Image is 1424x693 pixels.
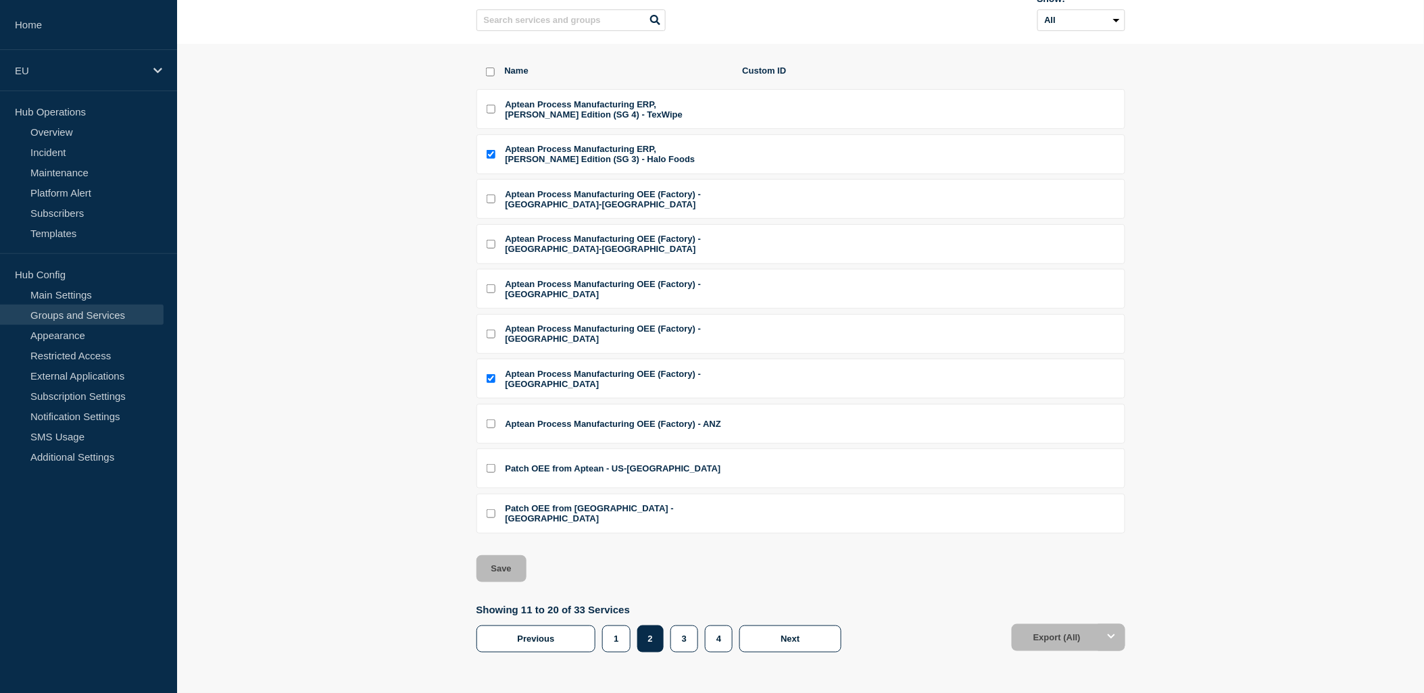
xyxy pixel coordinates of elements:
input: Aptean Process Manufacturing OEE (Factory) - UK checkbox [487,284,495,293]
span: Aptean Process Manufacturing OEE (Factory) - [GEOGRAPHIC_DATA] [506,369,702,389]
button: Previous [476,625,596,652]
input: Patch OEE from Aptean - US-East checkbox [487,509,495,518]
span: Aptean Process Manufacturing OEE (Factory) - [GEOGRAPHIC_DATA]-[GEOGRAPHIC_DATA] [506,189,702,209]
span: Custom ID [743,66,1119,78]
input: Aptean Process Manufacturing OEE (Factory) - EU checkbox [487,374,495,383]
button: Options [1098,624,1125,651]
input: Aptean Process Manufacturing OEE (Factory) - US-West checkbox [487,195,495,203]
span: Aptean Process Manufacturing OEE (Factory) - [GEOGRAPHIC_DATA]-[GEOGRAPHIC_DATA] [506,234,702,254]
button: Next [739,625,841,652]
span: Previous [518,634,555,644]
input: Search services and groups [476,9,666,31]
input: Aptean Process Manufacturing OEE (Factory) - US-East checkbox [487,240,495,249]
input: Aptean Process Manufacturing OEE (Factory) - Germany checkbox [487,330,495,338]
input: Aptean Process Manufacturing OEE (Factory) - ANZ checkbox [487,419,495,428]
span: Aptean Process Manufacturing OEE (Factory) - ANZ [506,419,722,429]
select: Archived [1037,9,1125,31]
input: Patch OEE from Aptean - US-West checkbox [487,464,495,473]
p: EU [15,65,145,76]
input: select all checkbox [486,68,495,76]
p: Showing 11 to 20 of 33 Services [476,604,848,615]
span: Patch OEE from [GEOGRAPHIC_DATA] - [GEOGRAPHIC_DATA] [506,503,674,523]
span: Name [505,66,727,78]
span: Aptean Process Manufacturing ERP, [PERSON_NAME] Edition (SG 4) - TexWipe [506,99,683,120]
button: Export (All) [1012,624,1125,651]
span: Patch OEE from Aptean - US-[GEOGRAPHIC_DATA] [506,463,721,473]
span: Next [781,634,800,644]
span: Aptean Process Manufacturing OEE (Factory) - [GEOGRAPHIC_DATA] [506,279,702,299]
button: 3 [670,625,698,652]
span: Aptean Process Manufacturing OEE (Factory) - [GEOGRAPHIC_DATA] [506,324,702,344]
input: Aptean Process Manufacturing ERP, Ross Edition (SG 4) - TexWipe checkbox [487,105,495,113]
button: 1 [602,625,630,652]
button: 4 [705,625,733,652]
button: Save [476,555,526,582]
input: Aptean Process Manufacturing ERP, Ross Edition (SG 3) - Halo Foods checkbox [487,150,495,159]
button: 2 [637,625,664,652]
span: Aptean Process Manufacturing ERP, [PERSON_NAME] Edition (SG 3) - Halo Foods [506,144,695,164]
